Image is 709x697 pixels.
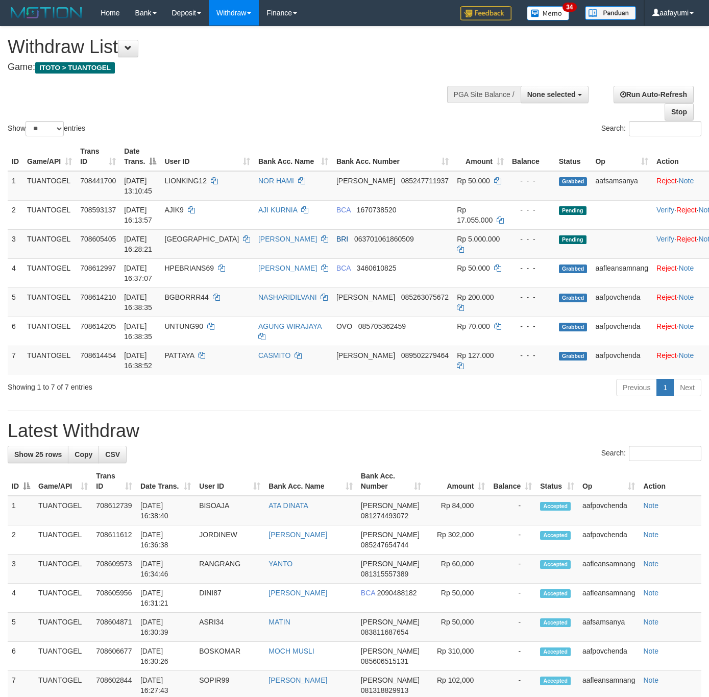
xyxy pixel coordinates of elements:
[92,555,136,584] td: 708609573
[23,258,76,287] td: TUANTOGEL
[23,317,76,346] td: TUANTOGEL
[643,501,658,510] a: Note
[164,293,208,301] span: BGBORRR44
[258,177,294,185] a: NOR HAMI
[264,467,357,496] th: Bank Acc. Name: activate to sort column ascending
[23,287,76,317] td: TUANTOGEL
[578,555,640,584] td: aafleansamnang
[254,142,332,171] th: Bank Acc. Name: activate to sort column ascending
[629,446,701,461] input: Search:
[8,378,288,392] div: Showing 1 to 7 of 7 entries
[23,200,76,229] td: TUANTOGEL
[656,235,674,243] a: Verify
[258,351,291,359] a: CASMITO
[679,322,694,330] a: Note
[578,496,640,525] td: aafpovchenda
[105,450,120,459] span: CSV
[489,555,536,584] td: -
[361,512,408,520] span: Copy 081274493072 to clipboard
[8,62,462,73] h4: Game:
[8,142,23,171] th: ID
[336,235,348,243] span: BRI
[99,446,127,463] a: CSV
[527,90,576,99] span: None selected
[8,346,23,375] td: 7
[8,421,701,441] h1: Latest Withdraw
[656,264,677,272] a: Reject
[361,570,408,578] span: Copy 081315557389 to clipboard
[512,263,551,273] div: - - -
[124,293,152,311] span: [DATE] 16:38:35
[361,541,408,549] span: Copy 085247654744 to clipboard
[124,264,152,282] span: [DATE] 16:37:07
[80,351,116,359] span: 708614454
[676,206,697,214] a: Reject
[401,351,449,359] span: Copy 089502279464 to clipboard
[258,206,297,214] a: AJI KURNIA
[425,555,489,584] td: Rp 60,000
[489,467,536,496] th: Balance: activate to sort column ascending
[673,379,701,396] a: Next
[80,322,116,330] span: 708614205
[195,613,264,642] td: ASRI34
[124,322,152,341] span: [DATE] 16:38:35
[527,6,570,20] img: Button%20Memo.svg
[578,525,640,555] td: aafpovchenda
[585,6,636,20] img: panduan.png
[8,200,23,229] td: 2
[136,642,195,671] td: [DATE] 16:30:26
[8,171,23,201] td: 1
[540,677,571,685] span: Accepted
[425,613,489,642] td: Rp 50,000
[512,292,551,302] div: - - -
[425,467,489,496] th: Amount: activate to sort column ascending
[591,287,652,317] td: aafpovchenda
[34,642,92,671] td: TUANTOGEL
[679,177,694,185] a: Note
[656,293,677,301] a: Reject
[540,560,571,569] span: Accepted
[195,642,264,671] td: BOSKOMAR
[124,206,152,224] span: [DATE] 16:13:57
[8,525,34,555] td: 2
[164,235,239,243] span: [GEOGRAPHIC_DATA]
[336,206,351,214] span: BCA
[164,264,213,272] span: HPEBRIANS69
[164,177,206,185] span: LIONKING12
[679,351,694,359] a: Note
[639,467,701,496] th: Action
[336,322,352,330] span: OVO
[614,86,694,103] a: Run Auto-Refresh
[124,235,152,253] span: [DATE] 16:28:21
[8,37,462,57] h1: Withdraw List
[425,525,489,555] td: Rp 302,000
[120,142,160,171] th: Date Trans.: activate to sort column descending
[489,642,536,671] td: -
[425,584,489,613] td: Rp 50,000
[453,142,508,171] th: Amount: activate to sort column ascending
[195,496,264,525] td: BISOAJA
[447,86,521,103] div: PGA Site Balance /
[268,501,308,510] a: ATA DINATA
[336,293,395,301] span: [PERSON_NAME]
[643,618,658,626] a: Note
[656,379,674,396] a: 1
[377,589,417,597] span: Copy 2090488182 to clipboard
[136,613,195,642] td: [DATE] 16:30:39
[559,352,588,360] span: Grabbed
[34,613,92,642] td: TUANTOGEL
[425,642,489,671] td: Rp 310,000
[457,293,494,301] span: Rp 200.000
[457,206,493,224] span: Rp 17.055.000
[540,589,571,598] span: Accepted
[457,322,490,330] span: Rp 70.000
[195,584,264,613] td: DINI87
[14,450,62,459] span: Show 25 rows
[8,642,34,671] td: 6
[34,584,92,613] td: TUANTOGEL
[540,618,571,627] span: Accepted
[136,496,195,525] td: [DATE] 16:38:40
[268,618,290,626] a: MATIN
[361,531,420,539] span: [PERSON_NAME]
[164,351,194,359] span: PATTAYA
